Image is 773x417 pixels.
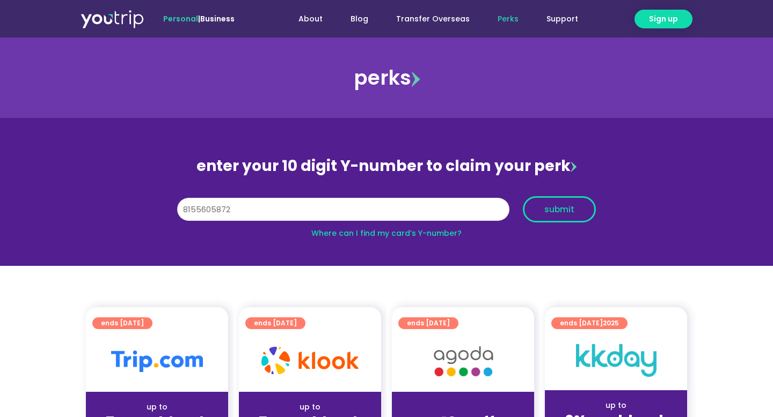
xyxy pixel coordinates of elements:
[177,198,509,221] input: 10 digit Y-number (e.g. 8123456789)
[382,9,484,29] a: Transfer Overseas
[560,317,619,329] span: ends [DATE]
[635,10,692,28] a: Sign up
[544,205,574,213] span: submit
[200,13,235,24] a: Business
[163,13,198,24] span: Personal
[101,317,144,329] span: ends [DATE]
[603,318,619,327] span: 2025
[553,400,679,411] div: up to
[649,13,678,25] span: Sign up
[245,317,305,329] a: ends [DATE]
[285,9,337,29] a: About
[254,317,297,329] span: ends [DATE]
[94,401,220,413] div: up to
[484,9,533,29] a: Perks
[533,9,592,29] a: Support
[337,9,382,29] a: Blog
[177,196,596,230] form: Y Number
[398,317,458,329] a: ends [DATE]
[551,317,628,329] a: ends [DATE]2025
[264,9,592,29] nav: Menu
[407,317,450,329] span: ends [DATE]
[172,152,601,180] div: enter your 10 digit Y-number to claim your perk
[311,228,462,239] a: Where can I find my card’s Y-number?
[453,401,473,412] span: up to
[163,13,235,24] span: |
[92,317,152,329] a: ends [DATE]
[247,401,373,413] div: up to
[523,196,596,222] button: submit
